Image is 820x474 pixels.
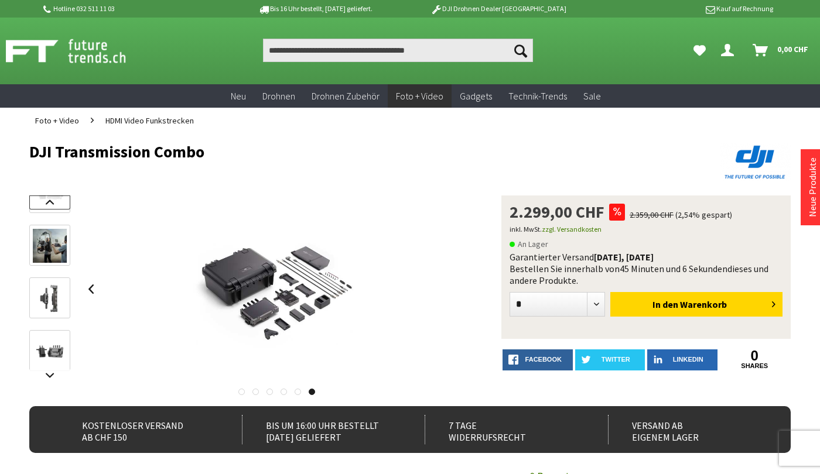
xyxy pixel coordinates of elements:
[675,209,732,220] span: (2,54% gespart)
[680,298,727,310] span: Warenkorb
[500,84,575,108] a: Technik-Trends
[575,84,609,108] a: Sale
[262,90,295,102] span: Drohnen
[254,84,303,108] a: Drohnen
[35,115,79,126] span: Foto + Video
[610,292,783,317] button: In den Warenkorb
[510,237,548,251] span: An Lager
[575,349,645,370] a: twitter
[503,349,573,370] a: facebook
[525,356,562,363] span: facebook
[388,84,452,108] a: Foto + Video
[720,143,791,181] img: DJI
[105,115,194,126] span: HDMI Video Funkstrecken
[224,2,406,16] p: Bis 16 Uhr bestellt, [DATE] geliefert.
[542,225,602,233] a: zzgl. Versandkosten
[602,356,630,363] span: twitter
[647,349,717,370] a: LinkedIn
[460,90,492,102] span: Gadgets
[452,84,500,108] a: Gadgets
[508,39,533,62] button: Suchen
[59,415,220,444] div: Kostenloser Versand ab CHF 150
[510,222,783,236] p: inkl. MwSt.
[590,2,773,16] p: Kauf auf Rechnung
[263,39,533,62] input: Produkt, Marke, Kategorie, EAN, Artikelnummer…
[223,84,254,108] a: Neu
[620,263,727,274] span: 45 Minuten und 6 Sekunden
[303,84,388,108] a: Drohnen Zubehör
[777,40,808,59] span: 0,00 CHF
[673,356,703,363] span: LinkedIn
[231,90,246,102] span: Neu
[312,90,380,102] span: Drohnen Zubehör
[688,39,712,62] a: Meine Favoriten
[630,209,674,220] span: 2.359,00 CHF
[510,251,783,286] div: Garantierter Versand Bestellen Sie innerhalb von dieses und andere Produkte.
[100,108,200,133] a: HDMI Video Funkstrecken
[29,108,85,133] a: Foto + Video
[508,90,567,102] span: Technik-Trends
[807,157,818,217] a: Neue Produkte
[720,362,790,370] a: shares
[720,349,790,362] a: 0
[652,298,678,310] span: In den
[583,90,601,102] span: Sale
[594,251,654,263] b: [DATE], [DATE]
[425,415,586,444] div: 7 Tage Widerrufsrecht
[510,204,604,220] span: 2.299,00 CHF
[6,36,152,66] img: Shop Futuretrends - zur Startseite wechseln
[716,39,743,62] a: Dein Konto
[29,143,638,160] h1: DJI Transmission Combo
[242,415,403,444] div: Bis um 16:00 Uhr bestellt [DATE] geliefert
[748,39,814,62] a: Warenkorb
[608,415,769,444] div: Versand ab eigenem Lager
[396,90,443,102] span: Foto + Video
[407,2,590,16] p: DJI Drohnen Dealer [GEOGRAPHIC_DATA]
[41,2,224,16] p: Hotline 032 511 11 03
